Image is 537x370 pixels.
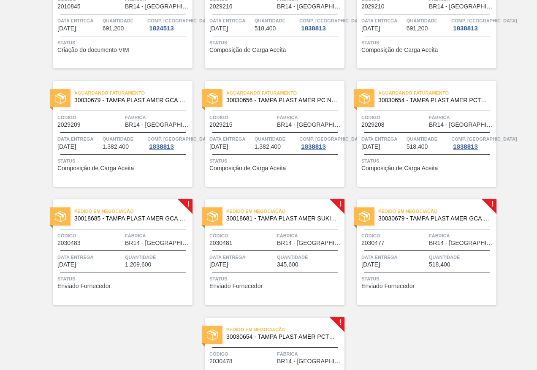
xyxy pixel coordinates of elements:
span: Quantidade [255,16,298,25]
span: 30030656 - TAMPA PLAST AMER PC NIV24 [226,97,338,103]
span: Código [361,113,427,122]
span: 30030654 - TAMPA PLAST AMER PCTW NIV24 [378,97,490,103]
span: 518,400 [429,261,450,268]
span: 518,400 [255,25,276,32]
span: 02/10/2025 [209,144,228,150]
span: Composição de Carga Aceita [57,165,134,171]
span: Fábrica [277,231,342,240]
span: Composição de Carga Aceita [209,165,286,171]
span: 2029209 [57,122,81,128]
span: Data entrega [209,135,252,143]
span: 2010845 [57,3,81,10]
a: Comp. [GEOGRAPHIC_DATA]1838813 [147,135,190,150]
span: Status [209,157,342,165]
span: BR14 - Curitibana [125,3,190,10]
span: Comp. Carga [451,16,517,25]
a: Comp. [GEOGRAPHIC_DATA]1838813 [299,135,342,150]
span: Criação do documento VIM [57,47,129,53]
span: Pedido em Negociação [378,207,496,215]
span: Quantidade [255,135,298,143]
span: 691,200 [407,25,428,32]
span: Fábrica [125,231,190,240]
span: Enviado Fornecedor [57,283,111,289]
a: statusAguardando Faturamento30030654 - TAMPA PLAST AMER PCTW NIV24Código2029208FábricaBR14 - [GEO... [344,81,496,187]
span: BR14 - Curitibana [277,3,342,10]
img: status [359,211,370,222]
span: 2029215 [209,122,233,128]
span: Data entrega [361,16,404,25]
span: Comp. Carga [451,135,517,143]
a: !statusPedido em Negociação30018681 - TAMPA PLAST AMER SUKITA S/LINERCódigo2030481FábricaBR14 - [... [193,199,344,305]
span: Data entrega [361,253,427,261]
span: BR14 - Curitibana [125,240,190,246]
span: Quantidade [125,253,190,261]
span: Enviado Fornecedor [361,283,415,289]
span: 30030679 - TAMPA PLAST AMER GCA ZERO NIV24 [378,215,490,222]
span: Pedido em Negociação [74,207,193,215]
div: 1838813 [299,143,327,150]
span: 2029216 [209,3,233,10]
span: 02/10/2025 [361,144,380,150]
span: 2030481 [209,240,233,246]
span: Aguardando Faturamento [74,89,193,97]
img: status [207,211,218,222]
span: Composição de Carga Aceita [361,165,438,171]
span: Fábrica [277,113,342,122]
div: 1838813 [299,25,327,32]
span: Status [361,275,494,283]
span: Quantidade [429,253,494,261]
span: Código [209,231,275,240]
span: Código [361,231,427,240]
img: status [207,329,218,340]
span: Status [209,38,342,47]
div: 1824513 [147,25,175,32]
span: 691,200 [103,25,124,32]
span: Comp. Carga [147,16,213,25]
span: BR14 - Curitibana [429,3,494,10]
span: Código [209,350,275,358]
a: Comp. [GEOGRAPHIC_DATA]1838813 [451,135,494,150]
span: Quantidade [407,16,450,25]
span: Aguardando Faturamento [378,89,496,97]
a: !statusPedido em Negociação30030679 - TAMPA PLAST AMER GCA ZERO NIV24Código2030477FábricaBR14 - [... [344,199,496,305]
span: 2030478 [209,358,233,365]
span: 18/09/2025 [57,25,76,32]
span: Data entrega [57,16,100,25]
span: Código [57,113,123,122]
span: Data entrega [361,135,404,143]
div: 1838813 [147,143,175,150]
span: 24/10/2025 [209,261,228,268]
span: 02/10/2025 [209,25,228,32]
span: Status [57,275,190,283]
span: 1.382,400 [255,144,281,150]
span: BR14 - Curitibana [125,122,190,128]
span: Fábrica [125,113,190,122]
img: status [55,211,66,222]
span: BR14 - Curitibana [277,122,342,128]
span: BR14 - Curitibana [277,240,342,246]
span: Quantidade [407,135,450,143]
span: Fábrica [429,231,494,240]
span: Composição de Carga Aceita [361,47,438,53]
img: status [55,93,66,104]
span: Quantidade [103,135,146,143]
span: Data entrega [209,16,252,25]
span: 345,600 [277,261,298,268]
a: statusAguardando Faturamento30030656 - TAMPA PLAST AMER PC NIV24Código2029215FábricaBR14 - [GEOGR... [193,81,344,187]
span: Quantidade [277,253,342,261]
span: Status [209,275,342,283]
span: Comp. Carga [147,135,213,143]
span: Código [209,113,275,122]
span: 24/10/2025 [361,261,380,268]
span: 30030654 - TAMPA PLAST AMER PCTW NIV24 [226,334,338,340]
img: status [207,93,218,104]
span: Enviado Fornecedor [209,283,263,289]
span: Fábrica [277,350,342,358]
span: Composição de Carga Aceita [209,47,286,53]
span: Status [361,157,494,165]
span: Status [57,157,190,165]
a: Comp. [GEOGRAPHIC_DATA]1838813 [451,16,494,32]
span: 2029208 [361,122,385,128]
img: status [359,93,370,104]
span: 518,400 [407,144,428,150]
